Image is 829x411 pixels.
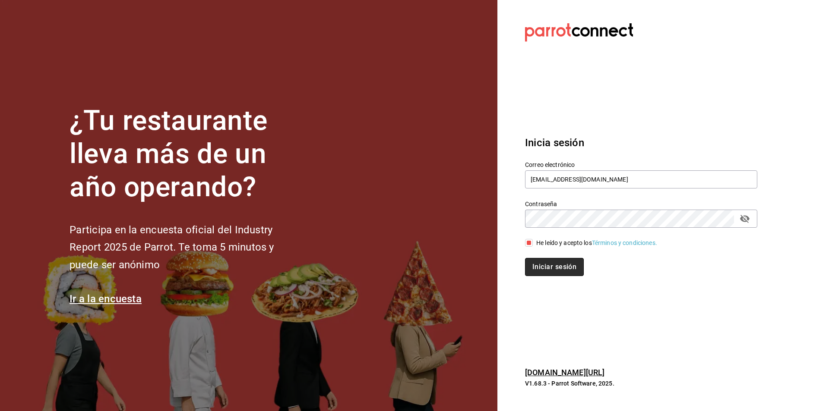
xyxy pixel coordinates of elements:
h3: Inicia sesión [525,135,757,151]
h2: Participa en la encuesta oficial del Industry Report 2025 de Parrot. Te toma 5 minutos y puede se... [70,221,303,274]
label: Contraseña [525,201,757,207]
h1: ¿Tu restaurante lleva más de un año operando? [70,104,303,204]
input: Ingresa tu correo electrónico [525,170,757,188]
a: Términos y condiciones. [592,239,657,246]
label: Correo electrónico [525,162,757,168]
p: V1.68.3 - Parrot Software, 2025. [525,379,757,388]
button: passwordField [737,211,752,226]
button: Iniciar sesión [525,258,584,276]
div: He leído y acepto los [536,238,657,248]
a: [DOMAIN_NAME][URL] [525,368,604,377]
a: Ir a la encuesta [70,293,142,305]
